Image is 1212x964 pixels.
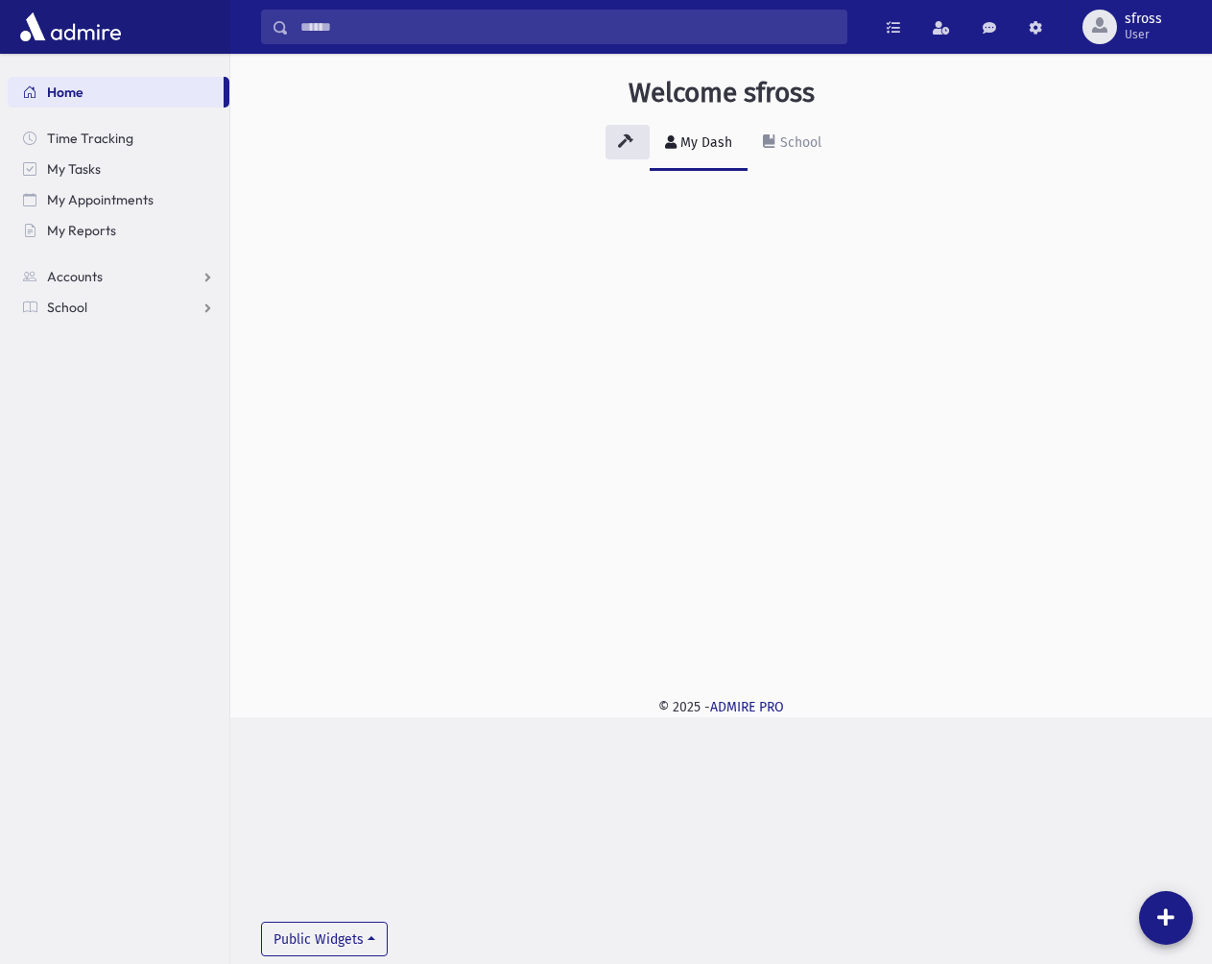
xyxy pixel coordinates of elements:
[289,10,846,44] input: Search
[8,184,229,215] a: My Appointments
[261,922,388,956] button: Public Widgets
[261,697,1181,717] div: © 2025 -
[47,299,87,316] span: School
[776,134,821,151] div: School
[748,117,837,171] a: School
[8,77,224,108] a: Home
[1125,12,1162,27] span: sfross
[1125,27,1162,42] span: User
[8,154,229,184] a: My Tasks
[47,268,103,285] span: Accounts
[8,261,229,292] a: Accounts
[47,191,154,208] span: My Appointments
[15,8,126,46] img: AdmirePro
[8,292,229,323] a: School
[629,77,815,109] h3: Welcome sfross
[47,160,101,178] span: My Tasks
[8,215,229,246] a: My Reports
[8,123,229,154] a: Time Tracking
[47,130,133,147] span: Time Tracking
[710,699,784,715] a: ADMIRE PRO
[650,117,748,171] a: My Dash
[47,84,83,101] span: Home
[677,134,732,151] div: My Dash
[47,222,116,239] span: My Reports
